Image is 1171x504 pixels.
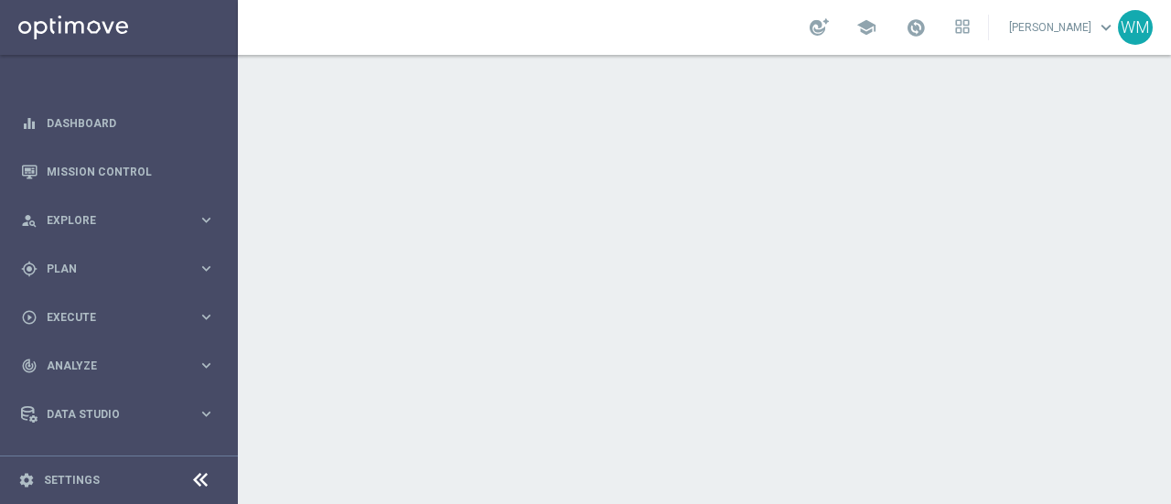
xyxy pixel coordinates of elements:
i: gps_fixed [21,261,38,277]
div: Dashboard [21,99,215,147]
a: Dashboard [47,99,215,147]
span: Data Studio [47,409,198,420]
div: Plan [21,261,198,277]
button: play_circle_outline Execute keyboard_arrow_right [20,310,216,325]
i: keyboard_arrow_right [198,357,215,374]
div: Execute [21,309,198,326]
i: settings [18,472,35,488]
button: track_changes Analyze keyboard_arrow_right [20,359,216,373]
span: school [856,17,876,38]
span: Explore [47,215,198,226]
a: Mission Control [47,147,215,196]
a: [PERSON_NAME]keyboard_arrow_down [1007,14,1118,41]
div: Mission Control [21,147,215,196]
i: keyboard_arrow_right [198,308,215,326]
span: keyboard_arrow_down [1096,17,1116,38]
span: Execute [47,312,198,323]
i: play_circle_outline [21,309,38,326]
button: person_search Explore keyboard_arrow_right [20,213,216,228]
i: keyboard_arrow_right [198,405,215,423]
button: Data Studio keyboard_arrow_right [20,407,216,422]
i: lightbulb [21,455,38,471]
i: person_search [21,212,38,229]
button: equalizer Dashboard [20,116,216,131]
div: Explore [21,212,198,229]
i: equalizer [21,115,38,132]
i: keyboard_arrow_right [198,211,215,229]
span: Plan [47,263,198,274]
div: Analyze [21,358,198,374]
div: Optibot [21,438,215,487]
i: track_changes [21,358,38,374]
a: Optibot [47,438,215,487]
button: Mission Control [20,165,216,179]
button: gps_fixed Plan keyboard_arrow_right [20,262,216,276]
span: Analyze [47,360,198,371]
div: Data Studio [21,406,198,423]
i: keyboard_arrow_right [198,260,215,277]
a: Settings [44,475,100,486]
div: WM [1118,10,1153,45]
